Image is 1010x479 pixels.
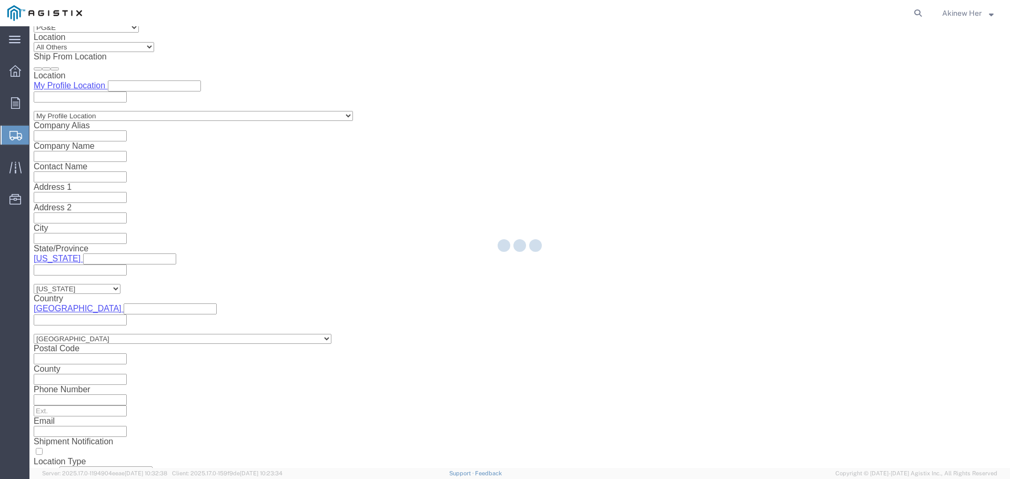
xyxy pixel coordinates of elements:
[42,470,167,476] span: Server: 2025.17.0-1194904eeae
[942,7,995,19] button: Akinew Her
[240,470,282,476] span: [DATE] 10:23:34
[449,470,476,476] a: Support
[7,5,82,21] img: logo
[475,470,502,476] a: Feedback
[835,469,997,478] span: Copyright © [DATE]-[DATE] Agistix Inc., All Rights Reserved
[125,470,167,476] span: [DATE] 10:32:38
[172,470,282,476] span: Client: 2025.17.0-159f9de
[942,7,982,19] span: Akinew Her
